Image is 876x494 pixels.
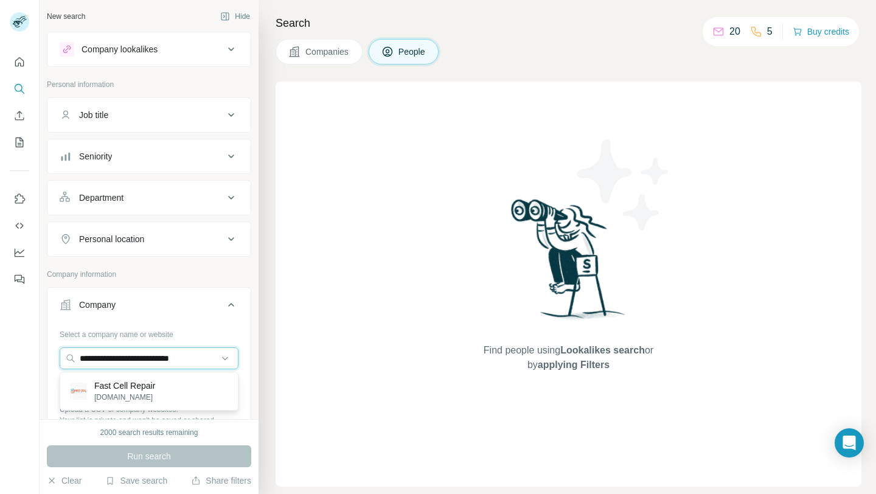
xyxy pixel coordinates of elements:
[398,46,426,58] span: People
[276,15,861,32] h4: Search
[10,188,29,210] button: Use Surfe on LinkedIn
[560,345,645,355] span: Lookalikes search
[471,343,666,372] span: Find people using or by
[47,475,82,487] button: Clear
[10,105,29,127] button: Enrich CSV
[47,224,251,254] button: Personal location
[191,475,251,487] button: Share filters
[767,24,773,39] p: 5
[47,35,251,64] button: Company lookalikes
[100,427,198,438] div: 2000 search results remaining
[60,324,238,340] div: Select a company name or website
[47,11,85,22] div: New search
[60,415,238,426] p: Your list is private and won't be saved or shared.
[10,215,29,237] button: Use Surfe API
[47,100,251,130] button: Job title
[79,150,112,162] div: Seniority
[538,360,610,370] span: applying Filters
[10,268,29,290] button: Feedback
[47,269,251,280] p: Company information
[569,130,678,240] img: Surfe Illustration - Stars
[10,131,29,153] button: My lists
[47,142,251,171] button: Seniority
[79,299,116,311] div: Company
[10,78,29,100] button: Search
[793,23,849,40] button: Buy credits
[506,196,632,332] img: Surfe Illustration - Woman searching with binoculars
[10,242,29,263] button: Dashboard
[79,109,108,121] div: Job title
[212,7,259,26] button: Hide
[47,183,251,212] button: Department
[79,233,144,245] div: Personal location
[47,79,251,90] p: Personal information
[47,290,251,324] button: Company
[82,43,158,55] div: Company lookalikes
[835,428,864,457] div: Open Intercom Messenger
[729,24,740,39] p: 20
[79,192,123,204] div: Department
[305,46,350,58] span: Companies
[94,380,155,392] p: Fast Cell Repair
[94,392,155,403] p: [DOMAIN_NAME]
[105,475,167,487] button: Save search
[10,51,29,73] button: Quick start
[70,383,87,400] img: Fast Cell Repair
